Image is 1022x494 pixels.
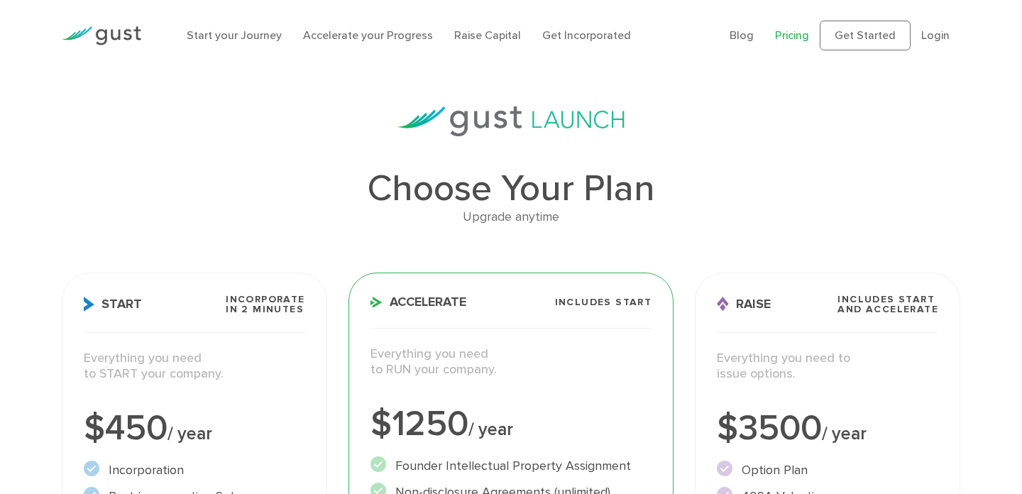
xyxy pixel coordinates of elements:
div: $1250 [370,407,652,442]
span: Accelerate [370,296,466,309]
li: Incorporation [84,461,305,480]
div: $3500 [717,411,938,446]
a: Accelerate your Progress [303,28,433,42]
span: / year [822,423,867,444]
a: Raise Capital [454,28,521,42]
p: Everything you need to issue options. [717,351,938,383]
li: Founder Intellectual Property Assignment [370,456,652,476]
span: Raise [717,297,771,312]
a: Get Incorporated [542,28,631,42]
span: Includes START and ACCELERATE [837,295,938,314]
div: Upgrade anytime [62,207,960,228]
li: Option Plan [717,461,938,480]
a: Get Started [820,21,911,50]
span: Start [84,297,142,312]
a: Login [921,28,950,42]
span: Incorporate in 2 Minutes [226,295,304,314]
img: Start Icon X2 [84,297,94,312]
p: Everything you need to RUN your company. [370,346,652,378]
h1: Choose Your Plan [62,170,960,207]
img: Accelerate Icon [370,297,383,308]
a: Blog [730,28,754,42]
img: Raise Icon [717,297,729,312]
div: $450 [84,411,305,446]
a: Pricing [775,28,809,42]
span: / year [468,419,513,440]
img: Gust Logo [62,26,141,45]
p: Everything you need to START your company. [84,351,305,383]
a: Start your Journey [187,28,282,42]
span: / year [167,423,212,444]
span: Includes START [555,297,652,307]
img: gust-launch-logos.svg [397,106,625,136]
